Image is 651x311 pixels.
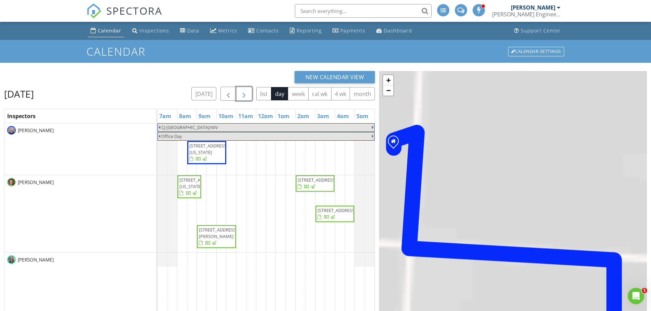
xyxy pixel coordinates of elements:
span: 1 [642,288,647,293]
div: Support Center [521,27,561,34]
span: [PERSON_NAME] [16,179,55,186]
button: 4 wk [331,87,350,100]
a: Metrics [207,25,240,37]
a: Zoom in [383,75,393,85]
span: [STREET_ADDRESS][PERSON_NAME] [199,227,237,239]
a: 4pm [335,111,351,122]
iframe: Intercom live chat [628,288,644,304]
button: [DATE] [191,87,216,100]
span: [STREET_ADDRESS] [317,207,356,213]
h2: [DATE] [4,87,34,101]
button: month [350,87,375,100]
a: Payments [330,25,368,37]
h1: Calendar [86,45,565,57]
div: Calendar Settings [508,47,564,56]
a: SPECTORA [86,9,162,24]
a: Contacts [245,25,282,37]
a: 11am [236,111,255,122]
div: 6923 Edgevale Road, Kansas City MO 64113 [393,141,397,145]
a: Calendar [88,25,124,37]
span: [STREET_ADDRESS][US_STATE] [179,177,218,189]
span: Inspectors [7,112,36,120]
a: 1pm [276,111,291,122]
div: Schroeder Engineering, LLC [492,11,560,18]
input: Search everything... [295,4,432,18]
button: week [288,87,309,100]
div: [PERSON_NAME] [511,4,555,11]
button: New Calendar View [295,71,375,83]
div: Data [187,27,199,34]
a: 9am [197,111,212,122]
button: Next day [236,87,252,101]
a: Inspections [130,25,172,37]
span: SPECTORA [106,3,162,18]
div: Inspections [139,27,169,34]
button: Previous day [220,87,236,101]
div: Dashboard [384,27,412,34]
a: Support Center [511,25,564,37]
img: The Best Home Inspection Software - Spectora [86,3,101,18]
img: headshotcropped2.jpg [7,126,16,135]
a: 7am [158,111,173,122]
a: Dashboard [374,25,415,37]
button: day [271,87,288,100]
div: Metrics [218,27,237,34]
a: Calendar Settings [507,46,565,57]
a: Reporting [287,25,324,37]
span: [PERSON_NAME] [16,127,55,134]
div: Calendar [98,27,121,34]
span: [STREET_ADDRESS] [298,177,336,183]
img: erin_vogelsquare.jpg [7,255,16,264]
a: 3pm [315,111,331,122]
a: 2pm [296,111,311,122]
a: 10am [217,111,235,122]
button: list [256,87,272,100]
span: [PERSON_NAME] [16,256,55,263]
span: CJ-[GEOGRAPHIC_DATA]/MV [161,124,218,130]
button: cal wk [308,87,331,100]
a: Data [177,25,202,37]
div: Contacts [256,27,279,34]
span: Office Day [161,133,182,139]
a: 5pm [355,111,370,122]
div: Reporting [297,27,322,34]
div: Payments [340,27,365,34]
a: Zoom out [383,85,393,96]
img: cropped.jpg [7,178,16,186]
a: 8am [177,111,193,122]
a: 12pm [256,111,275,122]
span: [STREET_ADDRESS][US_STATE] [189,143,228,155]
